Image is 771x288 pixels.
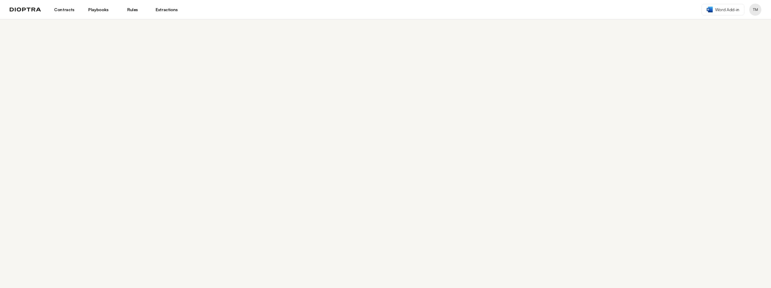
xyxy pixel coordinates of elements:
[10,8,41,12] img: logo
[749,4,761,16] button: Profile menu
[702,4,744,15] a: Word Add-in
[119,5,146,15] a: Rules
[153,5,180,15] a: Extractions
[715,7,739,13] span: Word Add-in
[85,5,112,15] a: Playbooks
[707,7,713,12] img: word
[51,5,78,15] a: Contracts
